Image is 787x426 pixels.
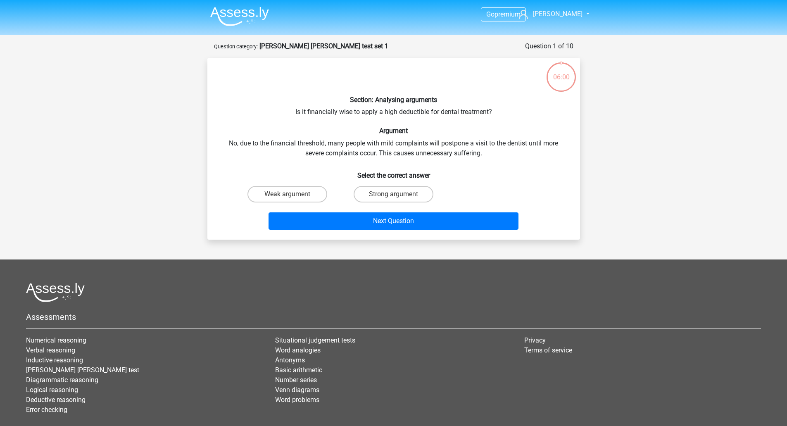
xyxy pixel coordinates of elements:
a: Verbal reasoning [26,346,75,354]
a: Error checking [26,406,67,414]
a: Word analogies [275,346,321,354]
div: 06:00 [546,62,577,82]
div: Question 1 of 10 [525,41,573,51]
small: Question category: [214,43,258,50]
a: Logical reasoning [26,386,78,394]
a: Privacy [524,336,546,344]
label: Strong argument [354,186,433,202]
a: Terms of service [524,346,572,354]
h6: Select the correct answer [221,165,567,179]
a: Basic arithmetic [275,366,322,374]
img: Assessly logo [26,283,85,302]
a: Inductive reasoning [26,356,83,364]
a: Number series [275,376,317,384]
a: [PERSON_NAME] [PERSON_NAME] test [26,366,139,374]
span: [PERSON_NAME] [533,10,583,18]
a: Diagrammatic reasoning [26,376,98,384]
a: Gopremium [481,9,525,20]
button: Next Question [269,212,518,230]
label: Weak argument [247,186,327,202]
img: Assessly [210,7,269,26]
div: Is it financially wise to apply a high deductible for dental treatment? No, due to the financial ... [211,64,577,233]
span: Go [486,10,495,18]
h5: Assessments [26,312,761,322]
a: Numerical reasoning [26,336,86,344]
a: Word problems [275,396,319,404]
strong: [PERSON_NAME] [PERSON_NAME] test set 1 [259,42,388,50]
a: Deductive reasoning [26,396,86,404]
h6: Argument [221,127,567,135]
a: [PERSON_NAME] [516,9,583,19]
a: Venn diagrams [275,386,319,394]
h6: Section: Analysing arguments [221,96,567,104]
a: Antonyms [275,356,305,364]
span: premium [495,10,521,18]
a: Situational judgement tests [275,336,355,344]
